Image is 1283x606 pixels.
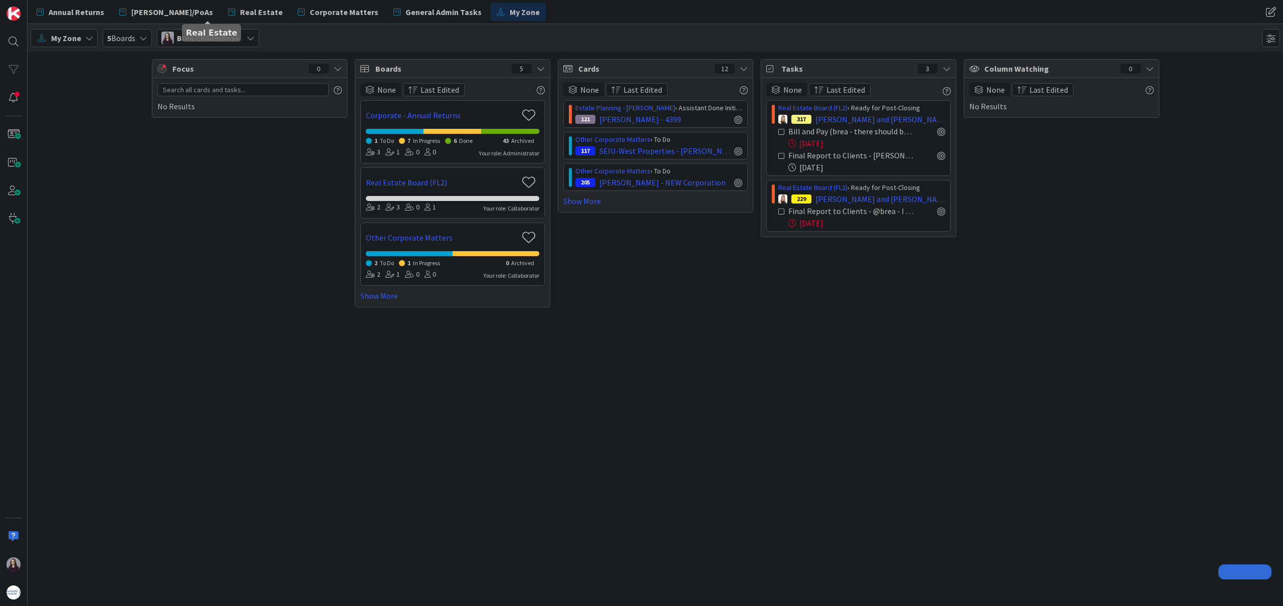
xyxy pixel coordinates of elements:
[479,149,539,158] div: Your role: Administrator
[788,125,915,137] div: Bill and Pay (brea - there should be a small outstanding balance owing as possession was changed ...
[7,585,21,599] img: avatar
[599,176,726,188] span: [PERSON_NAME] - NEW Corporation
[1121,64,1141,74] div: 0
[407,259,410,267] span: 1
[575,103,742,113] div: › Assistant Done Initial Prep + Waiting for Lawyer to Review
[986,84,1005,96] span: None
[292,3,384,21] a: Corporate Matters
[405,202,419,213] div: 0
[575,103,675,112] a: Estate Planning - [PERSON_NAME]
[157,83,342,112] div: No Results
[420,84,459,96] span: Last Edited
[172,63,301,75] span: Focus
[366,232,518,244] a: Other Corporate Matters
[575,146,595,155] div: 117
[510,6,540,18] span: My Zone
[413,259,440,267] span: In Progress
[7,557,21,571] img: BC
[599,145,730,157] span: SEIU-West Properties - [PERSON_NAME]
[385,269,400,280] div: 1
[113,3,219,21] a: [PERSON_NAME]/PoAs
[366,147,380,158] div: 3
[563,195,748,207] a: Show More
[491,3,546,21] a: My Zone
[715,64,735,74] div: 12
[424,202,436,213] div: 1
[7,7,21,21] img: Visit kanbanzone.com
[815,193,945,205] span: [PERSON_NAME] and [PERSON_NAME] - 4511
[374,137,377,144] span: 1
[503,137,509,144] span: 43
[788,137,945,149] div: [DATE]
[599,113,681,125] span: [PERSON_NAME] - 4399
[512,64,532,74] div: 5
[606,83,668,96] button: Last Edited
[51,32,81,44] span: My Zone
[107,33,111,43] b: 5
[778,183,847,192] a: Real Estate Board (FL2)
[791,115,811,124] div: 317
[506,259,509,267] span: 0
[186,28,237,38] h5: Real Estate
[984,63,1116,75] span: Column Watching
[131,6,213,18] span: [PERSON_NAME]/PoAs
[511,137,534,144] span: Archived
[366,176,518,188] a: Real Estate Board (FL2)
[49,6,104,18] span: Annual Returns
[240,6,283,18] span: Real Estate
[575,135,651,144] a: Other Corporate Matters
[826,84,865,96] span: Last Edited
[405,147,419,158] div: 0
[788,217,945,229] div: [DATE]
[778,115,787,124] img: DB
[1012,83,1074,96] button: Last Edited
[374,259,377,267] span: 2
[405,269,419,280] div: 0
[788,149,915,161] div: Final Report to Clients - [PERSON_NAME], I have this drafted in the drafts folder. Just needs to ...
[815,113,945,125] span: [PERSON_NAME] and [PERSON_NAME] - Purchase - 4633
[484,271,539,280] div: Your role: Collaborator
[781,63,913,75] span: Tasks
[778,103,945,113] div: › Ready for Post-Closing
[1029,84,1068,96] span: Last Edited
[788,205,915,217] div: Final Report to Clients - @brea - I drafted the report. It just needs to be assembled and emailed...
[575,166,742,176] div: › To Do
[575,178,595,187] div: 205
[385,147,400,158] div: 1
[380,137,394,144] span: To Do
[161,32,174,44] img: BC
[575,115,595,124] div: 121
[791,194,811,204] div: 229
[375,63,507,75] span: Boards
[778,103,847,112] a: Real Estate Board (FL2)
[454,137,457,144] span: 6
[459,137,473,144] span: Done
[31,3,110,21] a: Annual Returns
[424,269,436,280] div: 0
[809,83,871,96] button: Last Edited
[380,259,394,267] span: To Do
[511,259,534,267] span: Archived
[575,134,742,145] div: › To Do
[484,204,539,213] div: Your role: Collaborator
[407,137,410,144] span: 7
[575,166,651,175] a: Other Corporate Matters
[918,64,938,74] div: 3
[403,83,465,96] button: Last Edited
[778,182,945,193] div: › Ready for Post-Closing
[366,269,380,280] div: 2
[366,202,380,213] div: 2
[360,290,545,302] a: Show More
[177,32,240,44] span: Brea Childerhose
[578,63,710,75] span: Cards
[377,84,396,96] span: None
[387,3,488,21] a: General Admin Tasks
[405,6,482,18] span: General Admin Tasks
[413,137,440,144] span: In Progress
[310,6,378,18] span: Corporate Matters
[778,194,787,204] img: DB
[788,161,945,173] div: [DATE]
[424,147,436,158] div: 0
[969,83,1154,112] div: No Results
[385,202,400,213] div: 3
